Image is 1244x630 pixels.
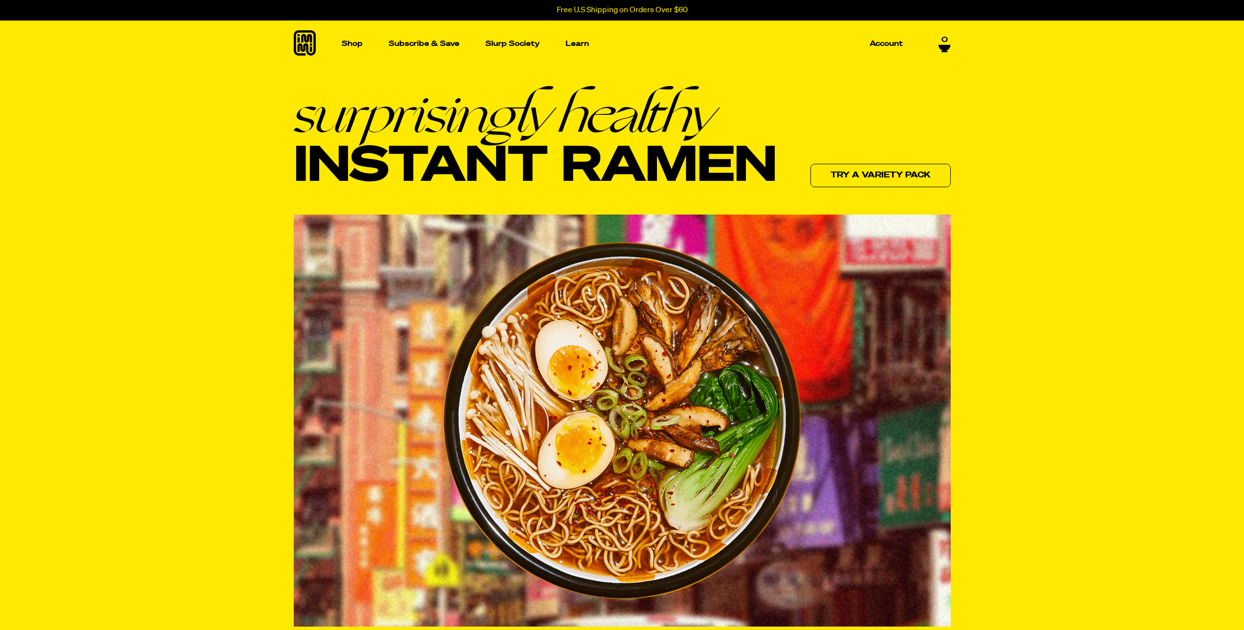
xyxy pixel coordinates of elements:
img: Ramen bowl [443,242,801,599]
a: Account [866,36,907,51]
a: Learn [562,21,593,67]
p: Account [870,40,903,47]
p: Learn [566,40,589,47]
h1: Instant Ramen [294,87,777,194]
p: Free U.S Shipping on Orders Over $60 [557,6,688,15]
em: surprisingly healthy [294,87,777,140]
a: Try a variety pack [810,164,951,187]
nav: Main navigation [338,21,907,67]
p: Subscribe & Save [389,40,459,47]
a: Slurp Society [481,36,544,51]
span: 0 [941,36,948,44]
a: Shop [338,21,367,67]
p: Shop [342,40,363,47]
a: 0 [938,36,951,52]
a: Subscribe & Save [385,36,463,51]
p: Slurp Society [485,40,540,47]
